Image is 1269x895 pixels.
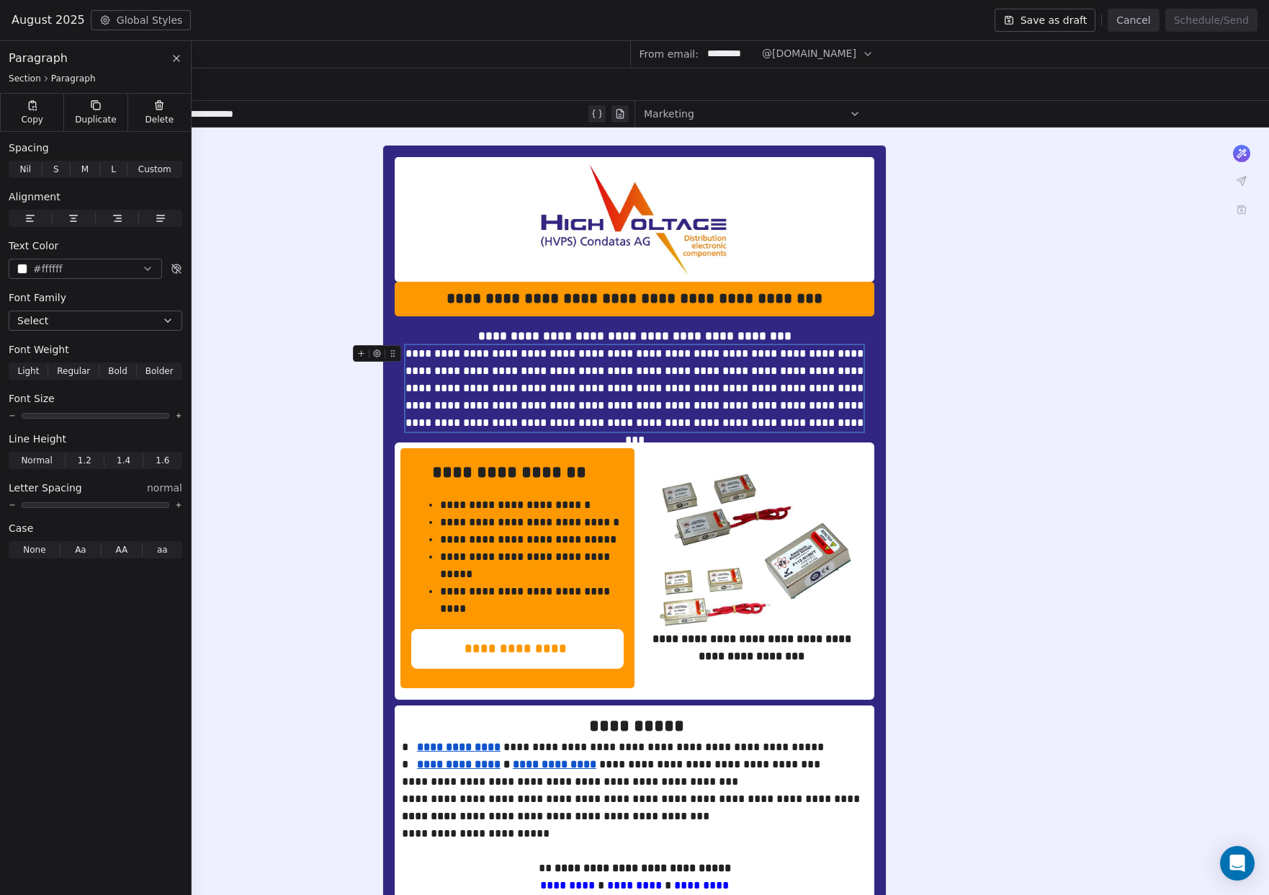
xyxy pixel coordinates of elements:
span: 1.6 [156,454,169,467]
span: S [53,163,59,176]
span: 1.4 [117,454,130,467]
span: AA [115,543,127,556]
span: Aa [75,543,86,556]
span: Bold [108,365,127,378]
span: None [23,543,45,556]
span: L [111,163,116,176]
span: Select [17,313,48,328]
span: Font Size [9,391,55,406]
span: From email: [640,47,699,61]
span: aa [157,543,168,556]
button: Save as draft [995,9,1096,32]
span: Delete [145,114,174,125]
button: Cancel [1108,9,1159,32]
span: Light [17,365,39,378]
span: Letter Spacing [9,481,82,495]
span: Copy [21,114,43,125]
button: Schedule/Send [1165,9,1257,32]
span: Alignment [9,190,60,204]
span: Spacing [9,141,49,155]
span: Nil [19,163,31,176]
span: normal [147,481,182,495]
span: 1.2 [78,454,91,467]
span: Paragraph [9,50,68,67]
span: #ffffff [33,262,63,277]
span: Paragraph [51,73,96,84]
div: Open Intercom Messenger [1220,846,1255,881]
span: Regular [57,365,90,378]
button: Global Styles [91,10,192,30]
span: Line Height [9,432,66,446]
span: Case [9,521,33,535]
span: Font Family [9,290,66,305]
span: M [81,163,89,176]
span: Bolder [145,365,174,378]
span: Duplicate [75,114,116,125]
span: Text Color [9,239,58,253]
span: @[DOMAIN_NAME] [762,46,856,61]
span: Normal [21,454,52,467]
span: Section [9,73,41,84]
span: Font Weight [9,342,69,357]
span: August 2025 [12,12,85,29]
button: #ffffff [9,259,162,279]
span: Custom [138,163,171,176]
span: Marketing [644,107,694,121]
